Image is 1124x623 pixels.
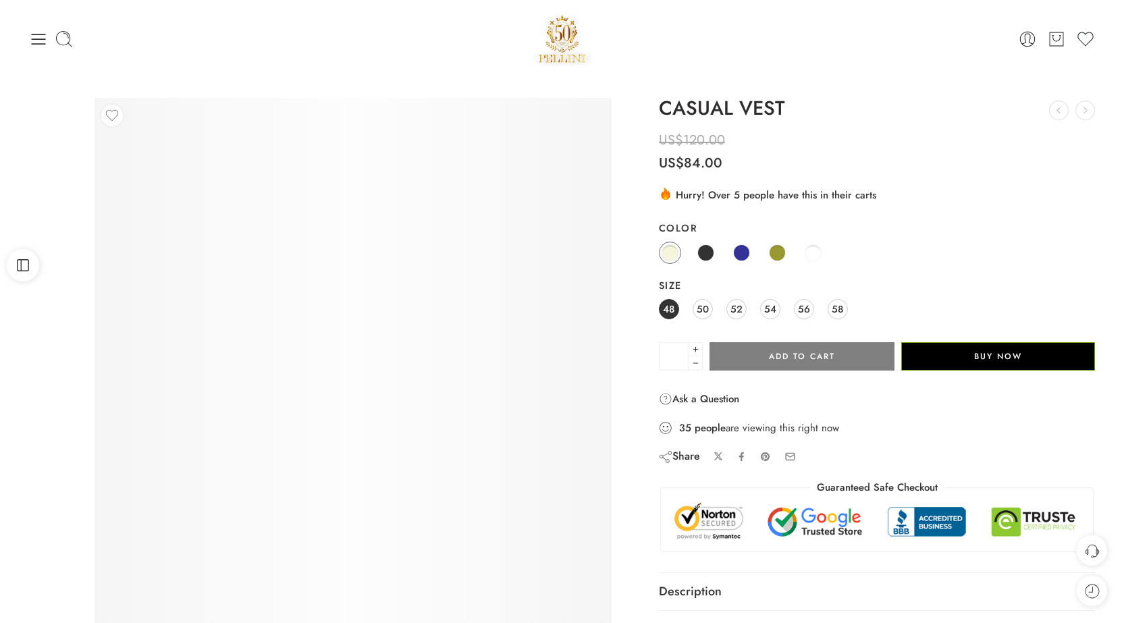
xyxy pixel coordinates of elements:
[1076,30,1095,49] a: Wishlist
[764,300,776,318] span: 54
[726,299,747,319] a: 52
[1018,30,1037,49] a: Login / Register
[810,481,944,495] legend: Guaranteed Safe Checkout
[659,279,1096,292] label: Size
[901,342,1095,371] button: Buy Now
[659,391,739,407] a: Ask a Question
[828,299,848,319] a: 58
[659,186,1096,202] div: Hurry! Over 5 people have this in their carts
[832,300,843,318] span: 58
[659,573,1096,611] a: Description
[1047,30,1066,49] a: Cart
[737,452,747,462] a: Share on Facebook
[679,421,691,435] strong: 35
[659,299,679,319] a: 48
[760,299,780,319] a: 54
[659,421,1096,435] div: are viewing this right now
[697,300,709,318] span: 50
[659,130,725,150] bdi: 120.00
[695,421,726,435] strong: people
[659,130,683,150] span: US$
[659,153,722,173] bdi: 84.00
[798,300,810,318] span: 56
[714,452,724,462] a: Share on X
[760,452,771,462] a: Pin on Pinterest
[663,300,674,318] span: 48
[794,299,814,319] a: 56
[659,342,689,371] input: Product quantity
[533,10,591,67] a: Pellini -
[533,10,591,67] img: Pellini
[659,449,700,464] div: Share
[659,221,1096,235] label: Color
[671,502,1083,541] img: Trust
[710,342,894,371] button: Add to cart
[693,299,713,319] a: 50
[659,153,684,173] span: US$
[730,300,743,318] span: 52
[659,98,1096,119] h1: CASUAL VEST
[784,451,796,462] a: Email to your friends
